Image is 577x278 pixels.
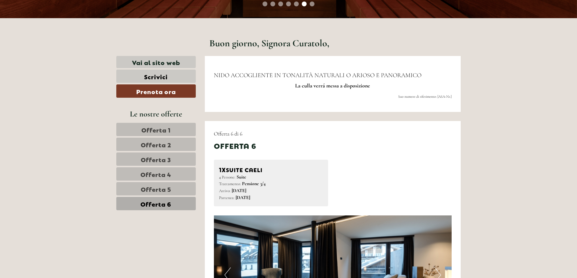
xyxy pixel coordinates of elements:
span: Offerta 5 [141,185,171,193]
div: SUITE CAELI [219,165,323,174]
div: Offerta 6 [214,140,256,151]
b: Suite [237,174,246,180]
small: 4 Persone: [219,175,235,180]
span: Offerta 6 [140,199,171,208]
span: Offerta 2 [141,140,171,149]
a: Scrivici [116,70,196,83]
small: Trattamento: [219,181,241,186]
span: Offerta 4 [140,170,171,178]
span: Offerta 1 [141,125,171,134]
span: La culla verrá messa a disposizione [295,82,370,89]
b: Pensione 3/4 [242,181,266,187]
span: Offerta 6 di 6 [214,130,242,137]
span: Suo numero di riferimento: [ASA-Nr.] [398,94,452,99]
b: [DATE] [236,195,250,201]
div: Le nostre offerte [116,108,196,119]
small: Partenza: [219,195,234,200]
b: 1x [219,165,226,173]
span: NIDO ACCOGLIENTE IN TONALITÀ NATURALI O ARIOSO E PANORAMICO [214,72,421,79]
b: [DATE] [232,188,246,194]
a: Vai al sito web [116,56,196,68]
a: Prenota ora [116,84,196,98]
span: Offerta 3 [141,155,171,163]
h1: Buon giorno, Signora Curatolo, [209,38,329,48]
small: Arrivo: [219,188,230,193]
